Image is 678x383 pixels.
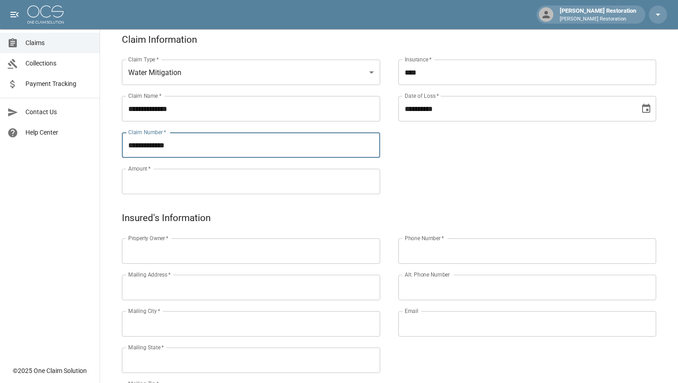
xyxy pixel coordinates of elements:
[128,128,166,136] label: Claim Number
[128,92,161,100] label: Claim Name
[128,234,169,242] label: Property Owner
[560,15,636,23] p: [PERSON_NAME] Restoration
[5,5,24,24] button: open drawer
[128,343,164,351] label: Mailing State
[405,271,450,278] label: Alt. Phone Number
[25,128,92,137] span: Help Center
[13,366,87,375] div: © 2025 One Claim Solution
[405,92,439,100] label: Date of Loss
[128,307,161,315] label: Mailing City
[25,38,92,48] span: Claims
[128,271,171,278] label: Mailing Address
[25,79,92,89] span: Payment Tracking
[27,5,64,24] img: ocs-logo-white-transparent.png
[25,107,92,117] span: Contact Us
[122,60,380,85] div: Water Mitigation
[556,6,640,23] div: [PERSON_NAME] Restoration
[405,234,444,242] label: Phone Number
[405,307,418,315] label: Email
[128,165,151,172] label: Amount
[25,59,92,68] span: Collections
[405,55,432,63] label: Insurance
[128,55,159,63] label: Claim Type
[637,100,655,118] button: Choose date, selected date is Aug 8, 2025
